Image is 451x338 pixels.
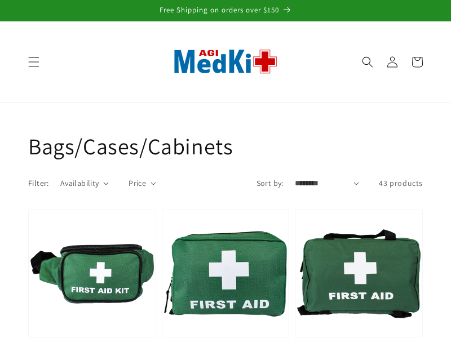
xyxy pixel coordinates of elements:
summary: Menu [21,50,46,74]
span: Price [129,177,146,189]
img: AGI MedKit [161,31,290,92]
span: Availability [60,177,99,189]
span: 43 products [379,178,423,188]
label: Sort by: [257,178,284,188]
h1: Bags/Cases/Cabinets [28,131,423,161]
summary: Search [355,50,380,74]
p: Free Shipping on orders over $150 [11,6,440,15]
summary: Availability [60,177,109,189]
h2: Filter: [28,177,49,189]
summary: Price [129,177,156,189]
